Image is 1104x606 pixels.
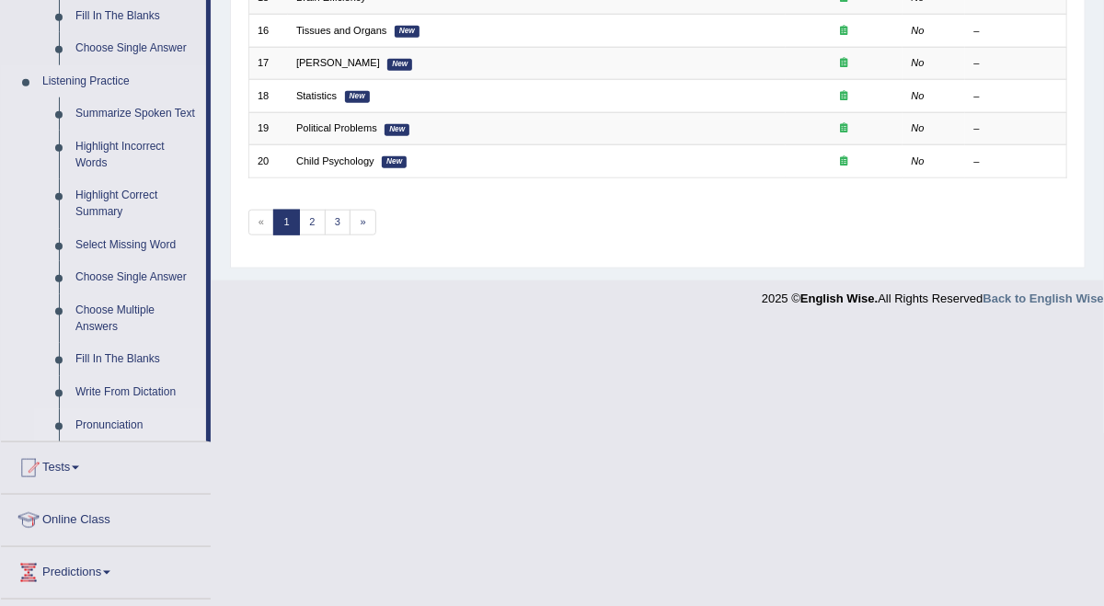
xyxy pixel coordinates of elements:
div: – [974,56,1058,71]
a: Statistics [296,90,337,101]
div: Exam occurring question [794,154,894,169]
td: 16 [248,15,288,47]
a: Fill In The Blanks [67,343,206,376]
em: New [395,26,420,38]
em: New [385,124,409,136]
a: Choose Single Answer [67,32,206,65]
td: 18 [248,80,288,112]
div: – [974,154,1058,169]
a: 1 [273,210,300,235]
a: [PERSON_NAME] [296,57,380,68]
a: Write From Dictation [67,376,206,409]
div: – [974,121,1058,136]
a: Online Class [1,495,211,541]
a: Listening Practice [34,65,206,98]
div: – [974,89,1058,104]
a: Choose Multiple Answers [67,294,206,343]
a: Highlight Correct Summary [67,179,206,228]
td: 20 [248,145,288,177]
a: Highlight Incorrect Words [67,131,206,179]
div: Exam occurring question [794,121,894,136]
div: 2025 © All Rights Reserved [762,280,1104,307]
a: Tests [1,442,211,488]
a: Select Missing Word [67,229,206,262]
a: Political Problems [296,122,377,133]
td: 17 [248,47,288,79]
a: » [350,210,376,235]
div: – [974,24,1058,39]
strong: English Wise. [800,292,878,305]
div: Exam occurring question [794,24,894,39]
div: Exam occurring question [794,56,894,71]
em: No [912,122,925,133]
a: 3 [325,210,351,235]
a: Choose Single Answer [67,261,206,294]
a: Pronunciation [67,409,206,442]
em: No [912,90,925,101]
em: New [387,59,412,71]
em: No [912,57,925,68]
a: Child Psychology [296,155,374,166]
span: « [248,210,275,235]
em: No [912,155,925,166]
td: 19 [248,112,288,144]
a: 2 [299,210,326,235]
em: No [912,25,925,36]
a: Predictions [1,547,211,593]
a: Summarize Spoken Text [67,97,206,131]
a: Tissues and Organs [296,25,386,36]
div: Exam occurring question [794,89,894,104]
em: New [345,91,370,103]
em: New [382,156,407,168]
a: Back to English Wise [983,292,1104,305]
